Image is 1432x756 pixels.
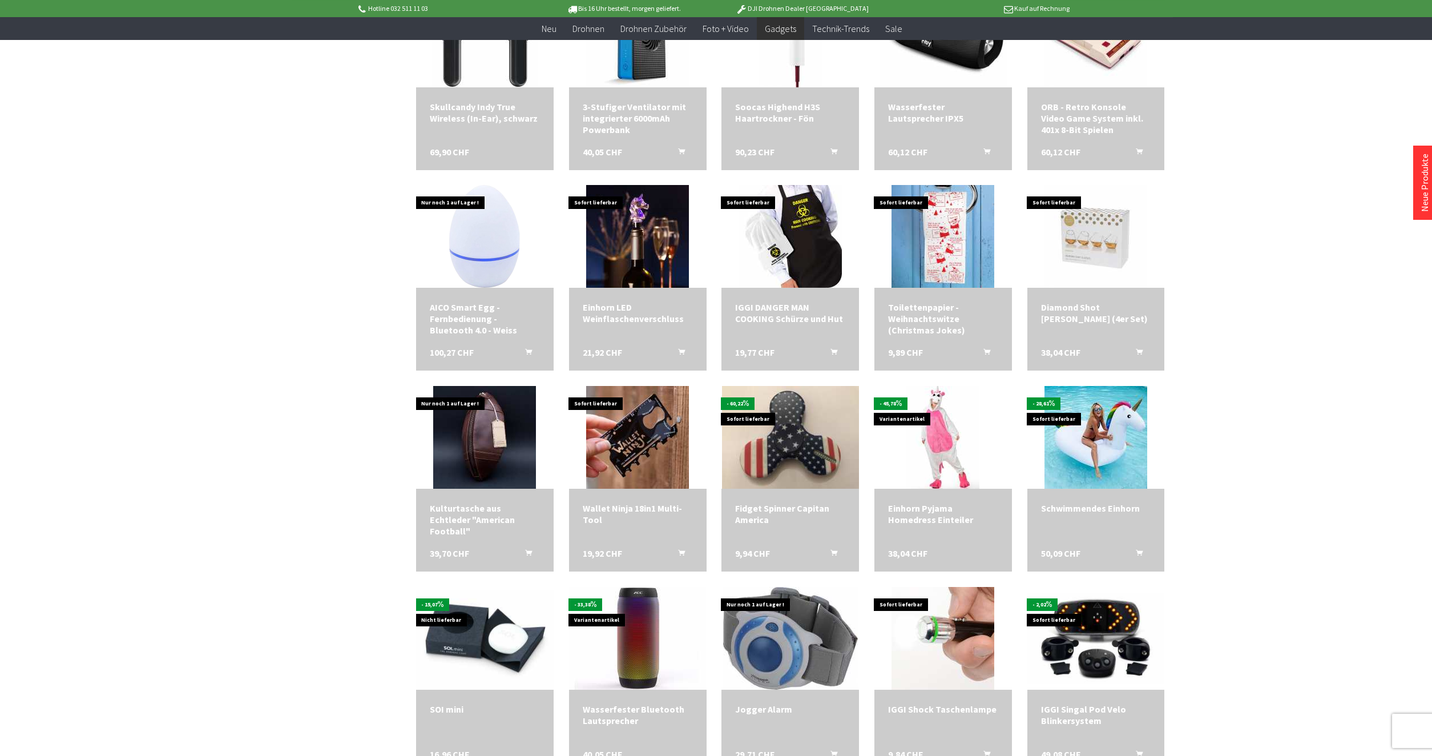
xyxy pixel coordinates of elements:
a: Wasserfester Bluetooth Lautsprecher 40,05 CHF [583,703,693,726]
a: AICO Smart Egg - Fernbedienung - Bluetooth 4.0 - Weiss 100,27 CHF In den Warenkorb [430,301,540,336]
button: In den Warenkorb [511,548,539,562]
div: Schwimmendes Einhorn [1041,502,1151,514]
a: Technik-Trends [804,17,877,41]
span: 39,70 CHF [430,548,469,559]
img: SOI mini [416,590,554,687]
div: Wallet Ninja 18in1 Multi-Tool [583,502,693,525]
a: Einhorn Pyjama Homedress Einteiler 38,04 CHF [888,502,998,525]
div: ORB - Retro Konsole Video Game System inkl. 401x 8-Bit Spielen [1041,101,1151,135]
div: Kulturtasche aus Echtleder "American Football" [430,502,540,537]
a: Drohnen [564,17,612,41]
span: 19,77 CHF [735,347,775,358]
button: In den Warenkorb [664,347,692,361]
span: 38,04 CHF [1041,347,1080,358]
div: Diamond Shot [PERSON_NAME] (4er Set) [1041,301,1151,324]
span: 60,12 CHF [888,146,927,158]
button: In den Warenkorb [664,548,692,562]
div: SOI mini [430,703,540,715]
a: IGGI Singal Pod Velo Blinkersystem 49,08 CHF In den Warenkorb [1041,703,1151,726]
span: 69,90 CHF [430,146,469,158]
div: AICO Smart Egg - Fernbedienung - Bluetooth 4.0 - Weiss [430,301,540,336]
span: Drohnen Zubehör [620,23,687,34]
img: Diamond Shot Gläser (4er Set) [1044,185,1147,288]
p: Kauf auf Rechnung [892,2,1070,15]
a: ORB - Retro Konsole Video Game System inkl. 401x 8-Bit Spielen 60,12 CHF In den Warenkorb [1041,101,1151,135]
img: Fidget Spinner Capitan America [722,386,859,489]
img: IGGI Singal Pod Velo Blinkersystem [1027,593,1165,685]
div: Einhorn LED Weinflaschenverschluss [583,301,693,324]
a: Kulturtasche aus Echtleder "American Football" 39,70 CHF In den Warenkorb [430,502,540,537]
span: 9,94 CHF [735,548,770,559]
img: IGGI DANGER MAN COOKING Schürze und Hut [739,185,842,288]
div: Wasserfester Bluetooth Lautsprecher [583,703,693,726]
a: SOI mini 16,96 CHF [430,703,540,715]
a: Neu [534,17,564,41]
span: 19,92 CHF [583,548,622,559]
p: Bis 16 Uhr bestellt, morgen geliefert. [535,2,713,15]
button: In den Warenkorb [1122,347,1149,361]
a: Schwimmendes Einhorn 50,09 CHF In den Warenkorb [1041,502,1151,514]
div: IGGI DANGER MAN COOKING Schürze und Hut [735,301,845,324]
div: Jogger Alarm [735,703,845,715]
a: Foto + Video [695,17,757,41]
a: Drohnen Zubehör [612,17,695,41]
button: In den Warenkorb [664,146,692,161]
img: Einhorn LED Weinflaschenverschluss [586,185,689,288]
a: Wasserfester Lautsprecher IPX5 60,12 CHF In den Warenkorb [888,101,998,124]
img: Schwimmendes Einhorn - Das Highlight für jeden Pool [1044,386,1147,489]
a: IGGI DANGER MAN COOKING Schürze und Hut 19,77 CHF In den Warenkorb [735,301,845,324]
img: Wallet Ninja 18in1 Multi-Tool [586,386,689,489]
span: 40,05 CHF [583,146,622,158]
span: Drohnen [572,23,604,34]
a: Diamond Shot [PERSON_NAME] (4er Set) 38,04 CHF In den Warenkorb [1041,301,1151,324]
a: Sale [877,17,910,41]
div: IGGI Singal Pod Velo Blinkersystem [1041,703,1151,726]
span: 50,09 CHF [1041,548,1080,559]
img: Jogger Alarm [723,587,858,690]
div: 3-Stufiger Ventilator mit integrierter 6000mAh Powerbank [583,101,693,135]
button: In den Warenkorb [1122,548,1149,562]
div: Wasserfester Lautsprecher IPX5 [888,101,998,124]
span: Technik-Trends [812,23,869,34]
a: Wallet Ninja 18in1 Multi-Tool 19,92 CHF In den Warenkorb [583,502,693,525]
span: 21,92 CHF [583,347,622,358]
img: IGGI Shock Taschenlampe [892,587,994,690]
div: Soocas Highend H3S Haartrockner - Fön [735,101,845,124]
button: In den Warenkorb [817,146,844,161]
button: In den Warenkorb [970,347,997,361]
a: Skullcandy Indy True Wireless (In-Ear), schwarz 69,90 CHF [430,101,540,124]
p: Hotline 032 511 11 03 [357,2,535,15]
span: 9,89 CHF [888,347,923,358]
span: Foto + Video [703,23,749,34]
div: IGGI Shock Taschenlampe [888,703,998,715]
button: In den Warenkorb [970,146,997,161]
button: In den Warenkorb [817,548,844,562]
a: Fidget Spinner Capitan America 9,94 CHF In den Warenkorb [735,502,845,525]
img: Einhorn Pyjama Homedress Einteiler [906,386,979,489]
a: Neue Produkte [1419,154,1430,212]
span: Neu [542,23,556,34]
span: 90,23 CHF [735,146,775,158]
div: Fidget Spinner Capitan America [735,502,845,525]
a: Jogger Alarm 29,71 CHF In den Warenkorb [735,703,845,715]
span: Gadgets [765,23,796,34]
div: Skullcandy Indy True Wireless (In-Ear), schwarz [430,101,540,124]
div: Einhorn Pyjama Homedress Einteiler [888,502,998,525]
span: 100,27 CHF [430,347,474,358]
img: Kulturtasche aus Echtleder "American Football" [433,386,536,489]
img: Toilettenpapier - Weihnachtswitze (Christmas Jokes) [892,185,994,288]
a: IGGI Shock Taschenlampe 9,84 CHF In den Warenkorb [888,703,998,715]
a: 3-Stufiger Ventilator mit integrierter 6000mAh Powerbank 40,05 CHF In den Warenkorb [583,101,693,135]
span: 38,04 CHF [888,548,927,559]
img: AICO Smart Egg - Fernbedienung - Bluetooth 4.0 - Weiss [449,185,520,288]
span: Sale [885,23,902,34]
button: In den Warenkorb [817,347,844,361]
span: 60,12 CHF [1041,146,1080,158]
a: Soocas Highend H3S Haartrockner - Fön 90,23 CHF In den Warenkorb [735,101,845,124]
a: Einhorn LED Weinflaschenverschluss 21,92 CHF In den Warenkorb [583,301,693,324]
button: In den Warenkorb [511,347,539,361]
a: Gadgets [757,17,804,41]
button: In den Warenkorb [1122,146,1149,161]
img: Wasserfester Bluetooth Lautsprecher [569,587,706,690]
p: DJI Drohnen Dealer [GEOGRAPHIC_DATA] [713,2,891,15]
